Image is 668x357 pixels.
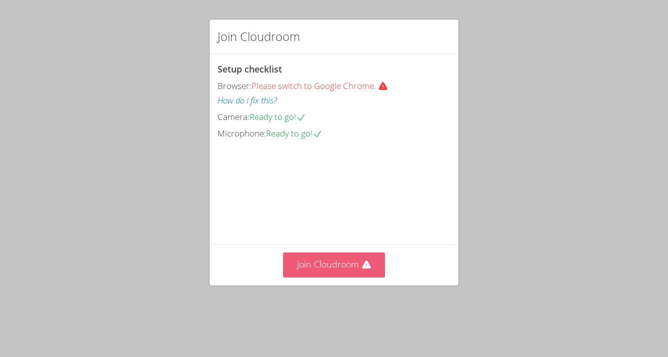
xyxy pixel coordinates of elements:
[217,63,282,75] span: Setup checklist
[251,80,396,91] span: Please switch to Google Chrome.
[217,27,300,45] h2: Join Cloudroom
[249,111,306,122] span: Ready to go!
[266,127,322,139] span: Ready to go!
[217,111,249,122] span: Camera:
[217,93,277,108] button: How do I fix this?
[217,80,251,91] span: Browser:
[217,127,266,139] span: Microphone:
[283,252,385,277] button: Join Cloudroom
